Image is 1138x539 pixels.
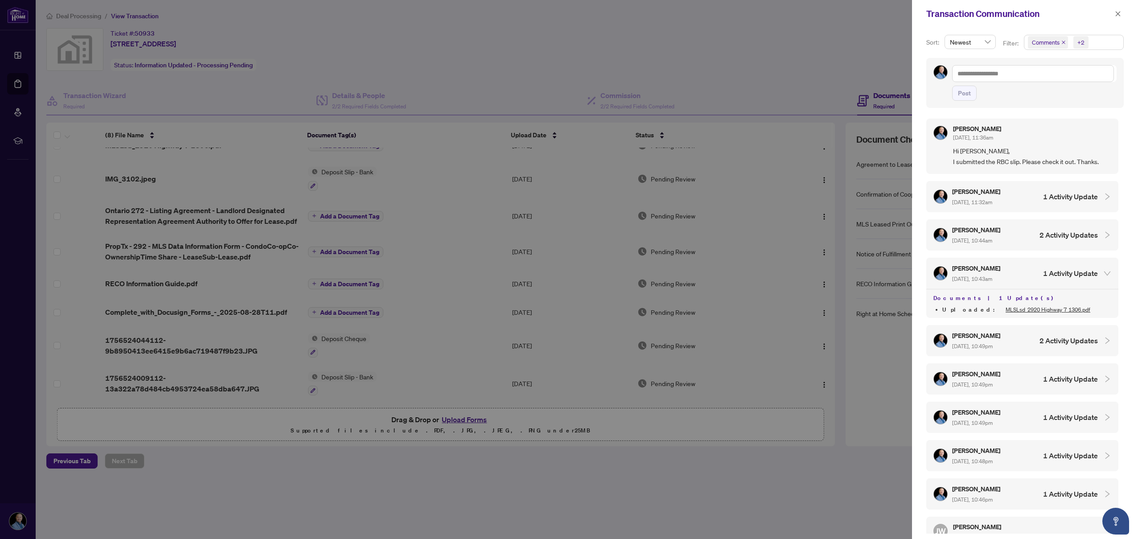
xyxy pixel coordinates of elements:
span: collapsed [1103,375,1111,383]
img: Profile Icon [934,372,947,386]
h4: 1 Activity Update [1043,191,1098,202]
span: Newest [950,35,990,49]
h4: 1 Activity Update [1043,450,1098,461]
span: Uploaded : [942,306,1006,313]
div: Profile Icon[PERSON_NAME] [DATE], 11:32am1 Activity Update [926,181,1118,212]
span: [DATE], 10:48pm [952,458,993,465]
h5: [PERSON_NAME] [952,484,1002,494]
h4: 1 Activity Update [1043,374,1098,384]
img: Profile Icon [934,66,947,79]
div: Profile Icon[PERSON_NAME] [DATE], 10:48pm1 Activity Update [926,440,1118,471]
span: [DATE], 10:49pm [952,420,993,426]
img: Profile Icon [934,267,947,280]
h4: 2 Activity Updates [1039,230,1098,240]
span: expanded [1103,269,1111,277]
div: Profile Icon[PERSON_NAME] [DATE], 10:49pm2 Activity Updates [926,325,1118,356]
span: collapsed [1103,452,1111,460]
img: Profile Icon [934,334,947,347]
div: Profile Icon[PERSON_NAME] [DATE], 10:49pm1 Activity Update [926,363,1118,395]
h4: 1 Activity Update [1043,489,1098,499]
h4: 1 Activity Update [1043,268,1098,279]
span: [DATE], 11:32am [952,199,992,206]
span: JW [935,525,946,537]
h4: Documents | 1 Update(s) [933,293,1111,304]
button: Post [952,86,977,101]
span: [DATE], 10:46pm [952,496,993,503]
span: collapsed [1103,490,1111,498]
span: [DATE], 10:49pm [952,343,993,350]
span: collapsed [1103,193,1111,201]
h5: [PERSON_NAME] [952,445,1002,456]
div: Profile Icon[PERSON_NAME] [DATE], 10:43am1 Activity Update [926,258,1118,289]
img: Profile Icon [934,228,947,242]
span: close [1115,11,1121,17]
span: [DATE], 10:44am [952,237,992,244]
span: [DATE], 10:43am [952,276,992,282]
p: Sort: [926,37,941,47]
span: Comments [1032,38,1060,47]
h5: [PERSON_NAME] [952,263,1002,273]
span: close [1061,40,1066,45]
h5: [PERSON_NAME] [952,225,1002,235]
img: Profile Icon [934,190,947,203]
h4: 1 Activity Update [1043,412,1098,423]
span: Comments [1028,36,1068,49]
h5: [PERSON_NAME] [952,186,1002,197]
img: Profile Icon [934,449,947,462]
div: Transaction Communication [926,7,1112,21]
h5: [PERSON_NAME] [952,407,1002,417]
a: MLSLsd_2920 Highway 7 1306.pdf [1006,306,1090,313]
span: [DATE], 03:18pm [953,532,994,539]
img: Profile Icon [934,411,947,424]
h4: 2 Activity Updates [1039,335,1098,346]
img: Profile Icon [934,487,947,501]
h5: [PERSON_NAME] [953,126,1001,132]
span: collapsed [1103,413,1111,421]
div: Profile Icon[PERSON_NAME] [DATE], 10:44am2 Activity Updates [926,219,1118,251]
span: [DATE], 10:49pm [952,381,993,388]
h5: [PERSON_NAME] [952,330,1002,341]
div: +2 [1077,38,1085,47]
h5: [PERSON_NAME] [953,524,1001,530]
img: Profile Icon [934,126,947,140]
div: Profile Icon[PERSON_NAME] [DATE], 10:46pm1 Activity Update [926,478,1118,510]
p: Filter: [1003,38,1020,48]
span: collapsed [1103,337,1111,345]
span: Hi [PERSON_NAME], I submitted the RBC slip. Please check it out. Thanks. [953,146,1111,167]
h5: [PERSON_NAME] [952,369,1002,379]
div: Profile Icon[PERSON_NAME] [DATE], 10:49pm1 Activity Update [926,402,1118,433]
span: collapsed [1103,231,1111,239]
span: [DATE], 11:36am [953,134,993,141]
button: Open asap [1102,508,1129,535]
